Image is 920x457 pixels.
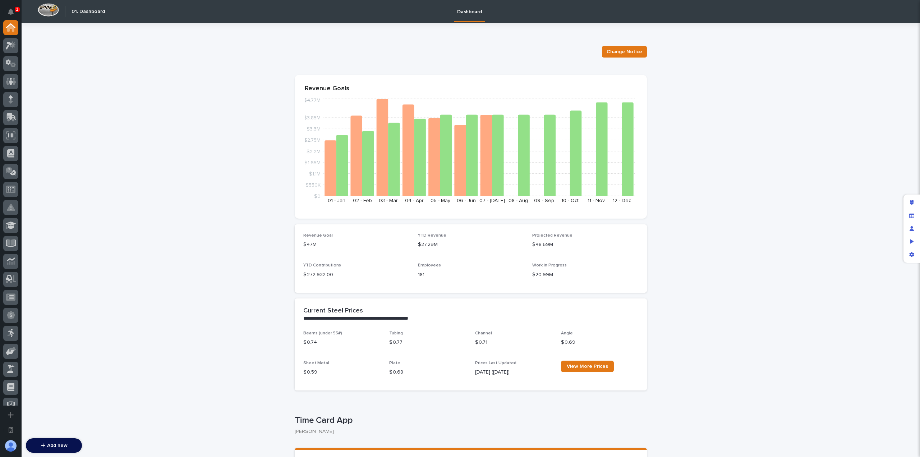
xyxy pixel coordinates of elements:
[389,331,403,335] span: Tubing
[3,4,18,19] button: Notifications
[905,235,918,248] div: Preview as
[905,222,918,235] div: Manage users
[9,9,18,20] div: Notifications1
[475,339,552,346] p: $ 0.71
[418,271,524,279] p: 181
[532,241,638,248] p: $48.69M
[16,7,18,12] p: 1
[295,415,644,426] p: Time Card App
[561,361,614,372] a: View More Prices
[303,263,341,268] span: YTD Contributions
[561,339,638,346] p: $ 0.69
[353,198,372,203] text: 02 - Feb
[304,98,321,103] tspan: $4.77M
[905,209,918,222] div: Manage fields and data
[418,241,524,248] p: $27.29M
[379,198,398,203] text: 03 - Mar
[561,331,573,335] span: Angle
[405,198,424,203] text: 04 - Apr
[475,361,516,365] span: Prices Last Updated
[303,331,342,335] span: Beams (under 55#)
[3,407,18,422] button: Add a new app...
[303,339,381,346] p: $ 0.74
[418,263,441,268] span: Employees
[304,115,321,120] tspan: $3.85M
[567,364,608,369] span: View More Prices
[479,198,505,203] text: 07 - [DATE]
[389,339,466,346] p: $ 0.77
[303,241,409,248] p: $47M
[303,361,329,365] span: Sheet Metal
[307,127,321,132] tspan: $3.3M
[905,248,918,261] div: App settings
[72,9,105,15] h2: 01. Dashboard
[588,198,605,203] text: 11 - Nov
[3,438,18,453] button: users-avatar
[304,138,321,143] tspan: $2.75M
[38,3,59,17] img: Workspace Logo
[3,422,18,438] button: Open workspace settings
[475,331,492,335] span: Channel
[613,198,631,203] text: 12 - Dec
[389,369,466,376] p: $ 0.68
[602,46,647,58] button: Change Notice
[532,271,638,279] p: $20.99M
[314,194,321,199] tspan: $0
[303,271,409,279] p: $ 272,932.00
[309,171,321,176] tspan: $1.1M
[905,196,918,209] div: Edit layout
[303,307,363,315] h2: Current Steel Prices
[418,233,446,238] span: YTD Revenue
[897,433,916,453] iframe: Open customer support
[509,198,528,203] text: 08 - Aug
[305,85,637,93] p: Revenue Goals
[475,369,552,376] p: [DATE] ([DATE])
[534,198,554,203] text: 09 - Sep
[389,361,400,365] span: Plate
[457,198,476,203] text: 06 - Jun
[303,369,381,376] p: $ 0.59
[328,198,345,203] text: 01 - Jan
[532,233,572,238] span: Projected Revenue
[305,182,321,187] tspan: $550K
[303,233,333,238] span: Revenue Goal
[295,429,641,435] p: [PERSON_NAME]
[532,263,567,268] span: Work in Progress
[26,438,82,453] button: Add new
[304,160,321,165] tspan: $1.65M
[561,198,579,203] text: 10 - Oct
[307,149,321,154] tspan: $2.2M
[431,198,450,203] text: 05 - May
[607,48,642,55] span: Change Notice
